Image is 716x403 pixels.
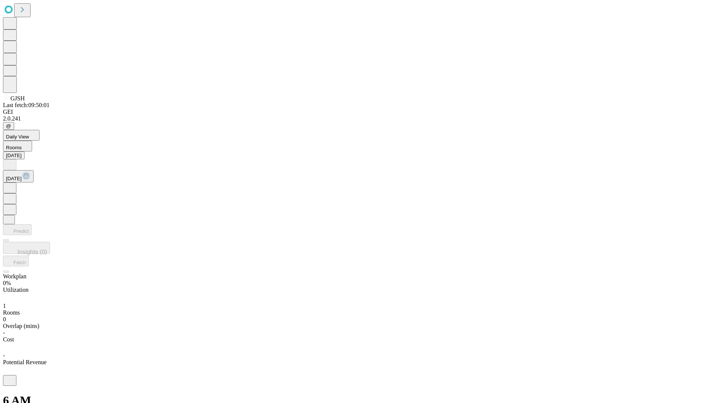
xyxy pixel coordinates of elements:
span: 1 [3,303,6,309]
span: [DATE] [6,176,22,181]
span: Potential Revenue [3,359,47,365]
div: 2.0.241 [3,115,713,122]
button: Insights (0) [3,242,50,254]
span: Cost [3,336,14,343]
button: @ [3,122,14,130]
span: @ [6,123,11,129]
button: [DATE] [3,151,25,159]
span: Rooms [6,145,22,150]
span: Insights (0) [18,249,47,255]
div: GEI [3,109,713,115]
button: Predict [3,224,32,235]
span: Utilization [3,287,28,293]
span: - [3,329,5,336]
button: Daily View [3,130,40,141]
span: Last fetch: 09:50:01 [3,102,50,108]
span: GJSH [10,95,25,101]
span: 0 [3,316,6,322]
span: - [3,352,5,359]
button: Fetch [3,256,29,266]
button: Rooms [3,141,32,151]
span: Workplan [3,273,26,279]
span: Overlap (mins) [3,323,39,329]
span: Rooms [3,309,20,316]
span: Daily View [6,134,29,140]
span: 0% [3,280,11,286]
button: [DATE] [3,170,34,182]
